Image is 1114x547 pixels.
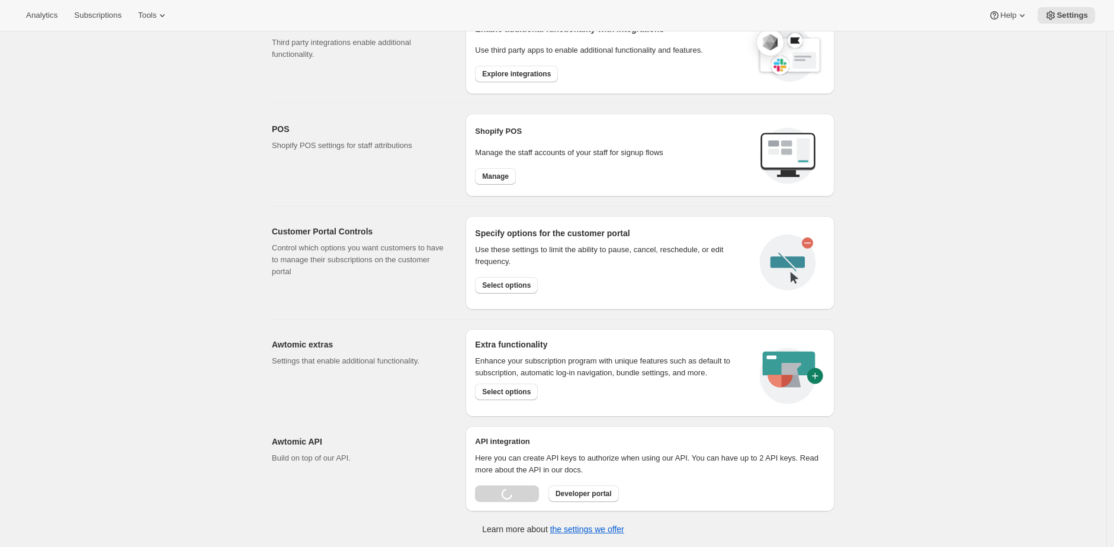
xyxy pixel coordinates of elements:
button: Select options [475,277,538,294]
span: Subscriptions [74,11,121,20]
h2: API integration [475,436,825,448]
p: Build on top of our API. [272,452,447,464]
p: Third party integrations enable additional functionality. [272,37,447,60]
p: Here you can create API keys to authorize when using our API. You can have up to 2 API keys. Read... [475,452,825,476]
p: Control which options you want customers to have to manage their subscriptions on the customer po... [272,242,447,278]
h2: Customer Portal Controls [272,226,447,237]
a: the settings we offer [550,525,624,534]
p: Learn more about [482,523,624,535]
span: Explore integrations [482,69,551,79]
p: Settings that enable additional functionality. [272,355,447,367]
button: Tools [131,7,175,24]
button: Manage [475,168,516,185]
span: Tools [138,11,156,20]
button: Help [981,7,1035,24]
p: Manage the staff accounts of your staff for signup flows [475,147,750,159]
button: Developer portal [548,485,619,502]
h2: POS [272,123,447,135]
span: Analytics [26,11,57,20]
button: Select options [475,384,538,400]
h2: Extra functionality [475,339,547,350]
h2: Shopify POS [475,126,750,137]
button: Analytics [19,7,65,24]
span: Select options [482,281,531,290]
span: Select options [482,387,531,397]
p: Use third party apps to enable additional functionality and features. [475,44,745,56]
h2: Awtomic extras [272,339,447,350]
p: Shopify POS settings for staff attributions [272,140,447,152]
button: Subscriptions [67,7,129,24]
span: Settings [1057,11,1088,20]
h2: Awtomic API [272,436,447,448]
h2: Specify options for the customer portal [475,227,750,239]
span: Developer portal [556,489,612,498]
div: Use these settings to limit the ability to pause, cancel, reschedule, or edit frequency. [475,244,750,268]
p: Enhance your subscription program with unique features such as default to subscription, automatic... [475,355,746,379]
button: Settings [1038,7,1095,24]
span: Manage [482,172,509,181]
span: Help [1000,11,1016,20]
button: Explore integrations [475,66,558,82]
